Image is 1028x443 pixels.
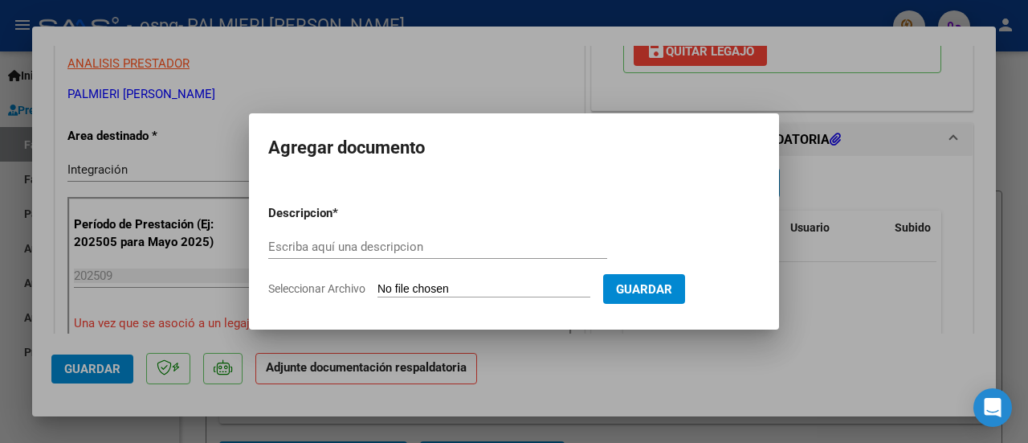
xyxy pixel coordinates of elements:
[973,388,1012,427] div: Open Intercom Messenger
[268,282,365,295] span: Seleccionar Archivo
[616,282,672,297] span: Guardar
[268,204,416,223] p: Descripcion
[603,274,685,304] button: Guardar
[268,133,760,163] h2: Agregar documento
